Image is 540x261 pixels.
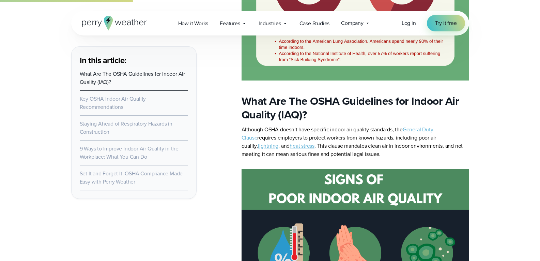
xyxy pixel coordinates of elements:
[435,19,457,27] span: Try it free
[294,16,336,30] a: Case Studies
[299,19,330,28] span: Case Studies
[427,15,465,31] a: Try it free
[172,16,214,30] a: How it Works
[80,55,188,66] h3: In this article:
[242,126,469,158] p: Although OSHA doesn’t have specific indoor air quality standards, the requires employers to prote...
[80,145,179,161] a: 9 Ways to Improve Indoor Air Quality in the Workplace: What You Can Do
[242,126,433,142] a: General Duty Clause
[220,19,240,28] span: Features
[80,120,172,136] a: Staying Ahead of Respiratory Hazards in Construction
[242,93,459,123] strong: What Are The OSHA Guidelines for Indoor Air Quality (IAQ)?
[80,70,185,86] a: What Are The OSHA Guidelines for Indoor Air Quality (IAQ)?
[290,142,314,150] a: heat stress
[80,95,146,111] a: Key OSHA Indoor Air Quality Recommendations
[258,142,278,150] a: lightning
[178,19,209,28] span: How it Works
[80,170,183,186] a: Set It and Forget It: OSHA Compliance Made Easy with Perry Weather
[259,19,281,28] span: Industries
[402,19,416,27] a: Log in
[341,19,364,27] span: Company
